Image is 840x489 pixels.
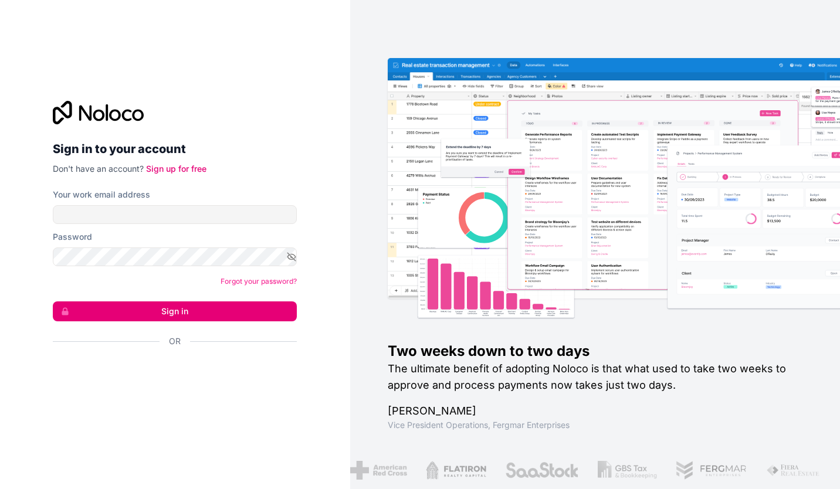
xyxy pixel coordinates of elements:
[388,361,802,393] h2: The ultimate benefit of adopting Noloco is that what used to take two weeks to approve and proces...
[675,461,747,480] img: /assets/fergmar-CudnrXN5.png
[169,335,181,347] span: Or
[388,403,802,419] h1: [PERSON_NAME]
[766,461,821,480] img: /assets/fiera-fwj2N5v4.png
[53,231,92,243] label: Password
[425,461,486,480] img: /assets/flatiron-C8eUkumj.png
[53,247,297,266] input: Password
[146,164,206,174] a: Sign up for free
[504,461,578,480] img: /assets/saastock-C6Zbiodz.png
[597,461,656,480] img: /assets/gbstax-C-GtDUiK.png
[350,461,407,480] img: /assets/american-red-cross-BAupjrZR.png
[47,360,293,386] iframe: Bouton "Se connecter avec Google"
[388,419,802,431] h1: Vice President Operations , Fergmar Enterprises
[53,189,150,201] label: Your work email address
[53,301,297,321] button: Sign in
[388,342,802,361] h1: Two weeks down to two days
[221,277,297,286] a: Forgot your password?
[53,205,297,224] input: Email address
[53,138,297,159] h2: Sign in to your account
[53,164,144,174] span: Don't have an account?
